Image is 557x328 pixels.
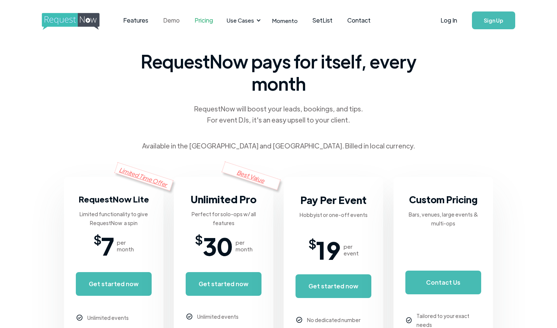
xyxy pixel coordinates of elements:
[265,10,305,31] a: Momento
[296,317,303,323] img: checkmark
[300,210,368,219] div: Hobbyist or one-off events
[300,193,367,206] strong: Pay Per Event
[116,9,156,32] a: Features
[193,103,364,125] div: RequestNow will boost your leads, bookings, and tips. For event DJs, it's an easy upsell to your ...
[433,7,465,33] a: Log In
[305,9,340,32] a: SetList
[307,315,361,324] div: No dedicated number
[308,239,316,248] span: $
[227,16,254,24] div: Use Cases
[222,9,263,32] div: Use Cases
[190,192,257,207] h3: Unlimited Pro
[186,210,261,227] div: Perfect for solo-ops w/ all features
[472,11,515,29] a: Sign Up
[203,235,233,257] span: 30
[94,235,101,244] span: $
[42,13,97,28] a: home
[138,50,419,94] span: RequestNow pays for itself, every month
[156,9,187,32] a: Demo
[412,64,557,328] iframe: LiveChat chat widget
[87,313,129,322] div: Unlimited events
[197,312,239,321] div: Unlimited events
[186,314,193,320] img: checkmark
[101,235,114,257] span: 7
[344,243,359,257] div: per event
[142,140,415,151] div: Available in the [GEOGRAPHIC_DATA] and [GEOGRAPHIC_DATA]. Billed in local currency.
[187,9,220,32] a: Pricing
[296,274,371,298] a: Get started now
[186,272,261,296] a: Get started now
[406,317,412,323] img: checkmark
[79,192,149,207] h3: RequestNow Lite
[76,210,152,227] div: Limited functionality to give RequestNow a spin
[409,193,477,205] strong: Custom Pricing
[222,161,281,190] div: Best Value
[117,239,134,252] div: per month
[77,315,83,321] img: checkmark
[42,13,113,30] img: requestnow logo
[316,239,341,261] span: 19
[405,271,481,294] a: Contact Us
[405,210,481,228] div: Bars, venues, large events & multi-ops
[114,162,173,191] div: Limited Time Offer
[236,239,253,252] div: per month
[340,9,378,32] a: Contact
[76,272,152,296] a: Get started now
[195,235,203,244] span: $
